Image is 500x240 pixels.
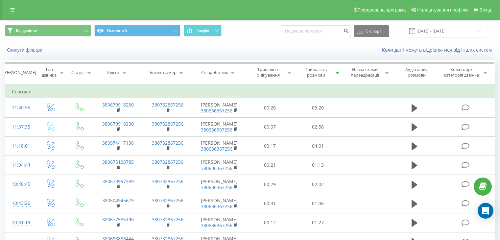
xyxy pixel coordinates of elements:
[201,127,232,133] a: 380636367256
[294,98,342,117] td: 03:20
[294,175,342,194] td: 02:02
[201,70,228,75] div: Співробітник
[201,146,232,152] a: 380636367256
[193,194,246,213] td: [PERSON_NAME]
[102,216,134,223] a: 380677585190
[102,121,134,127] a: 380679918230
[246,136,294,156] td: 00:17
[354,25,389,37] button: Експорт
[442,67,481,78] div: Коментар/категорія дзвінка
[193,156,246,175] td: [PERSON_NAME]
[12,101,29,114] div: 11:40:56
[417,7,468,12] span: Налаштування профілю
[294,117,342,136] td: 02:56
[246,117,294,136] td: 00:07
[193,98,246,117] td: [PERSON_NAME]
[152,216,183,223] a: 380732867256
[294,213,342,232] td: 01:27
[294,194,342,213] td: 01:06
[193,136,246,156] td: [PERSON_NAME]
[193,175,246,194] td: [PERSON_NAME]
[102,140,134,146] a: 380974417138
[152,102,183,108] a: 380732867256
[3,70,36,75] div: [PERSON_NAME]
[397,67,436,78] div: Аудіозапис розмови
[246,98,294,117] td: 00:26
[12,140,29,153] div: 11:18:01
[246,175,294,194] td: 00:29
[348,67,382,78] div: Назва схеми переадресації
[358,7,406,12] span: Реферальна програма
[5,85,495,98] td: Сьогодні
[94,25,180,36] button: Основний
[5,47,46,53] button: Скинути фільтри
[12,159,29,172] div: 11:04:44
[201,165,232,171] a: 380636367256
[193,213,246,232] td: [PERSON_NAME]
[246,156,294,175] td: 00:21
[102,178,134,184] a: 380673997389
[71,70,84,75] div: Статус
[102,197,134,204] a: 380504945679
[294,156,342,175] td: 01:13
[246,194,294,213] td: 00:31
[150,70,177,75] div: Бізнес номер
[246,213,294,232] td: 00:12
[201,108,232,114] a: 380636367256
[152,159,183,165] a: 380732867256
[193,117,246,136] td: [PERSON_NAME]
[252,67,285,78] div: Тривалість очікування
[294,136,342,156] td: 04:01
[201,184,232,190] a: 380636367256
[12,121,29,133] div: 11:37:35
[201,222,232,228] a: 380636367256
[102,159,134,165] a: 380675128785
[480,7,491,12] span: Вихід
[281,25,350,37] input: Пошук за номером
[152,140,183,146] a: 380732867256
[152,178,183,184] a: 380732867256
[41,67,57,78] div: Тип дзвінка
[107,70,120,75] div: Клієнт
[152,121,183,127] a: 380732867256
[12,178,29,191] div: 10:48:45
[478,203,493,219] div: Open Intercom Messenger
[12,197,29,210] div: 10:43:26
[16,28,37,33] span: Всі дзвінки
[382,47,495,53] a: Коли дані можуть відрізнятися вiд інших систем
[197,28,209,33] span: Графік
[152,197,183,204] a: 380732867256
[102,102,134,108] a: 380679918230
[12,216,29,229] div: 10:31:19
[201,203,232,209] a: 380636367256
[300,67,333,78] div: Тривалість розмови
[5,25,91,36] button: Всі дзвінки
[184,25,222,36] button: Графік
